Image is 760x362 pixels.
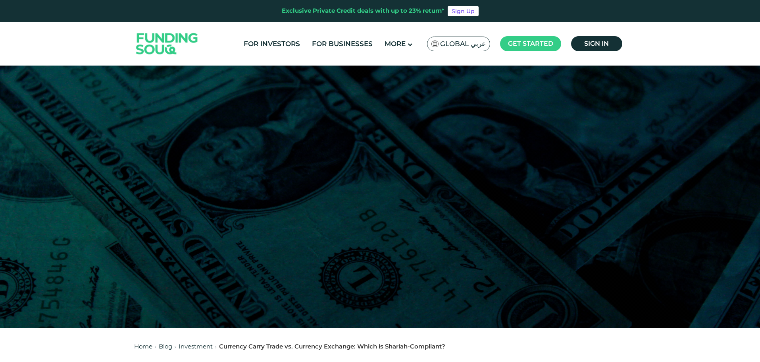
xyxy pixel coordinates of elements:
[128,24,206,64] img: Logo
[571,36,622,51] a: Sign in
[584,40,609,47] span: Sign in
[310,37,375,50] a: For Businesses
[159,343,172,350] a: Blog
[219,342,445,351] div: Currency Carry Trade vs. Currency Exchange: Which is Shariah-Compliant?
[440,39,486,48] span: Global عربي
[385,40,406,48] span: More
[242,37,302,50] a: For Investors
[508,40,553,47] span: Get started
[431,41,439,47] img: SA Flag
[448,6,479,16] a: Sign Up
[179,343,213,350] a: Investment
[282,6,444,15] div: Exclusive Private Credit deals with up to 23% return*
[134,343,152,350] a: Home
